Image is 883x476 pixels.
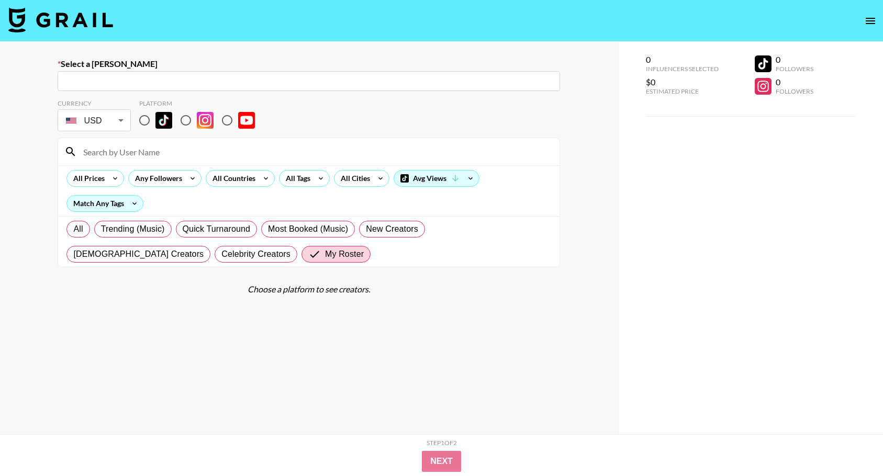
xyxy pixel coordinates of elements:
div: Influencers Selected [646,65,719,73]
div: Step 1 of 2 [427,439,457,447]
div: 0 [646,54,719,65]
span: Trending (Music) [101,223,165,235]
span: [DEMOGRAPHIC_DATA] Creators [73,248,204,260]
div: Followers [776,87,813,95]
span: Celebrity Creators [221,248,290,260]
img: YouTube [238,112,255,129]
div: Match Any Tags [67,196,143,211]
div: USD [60,111,129,130]
button: Next [422,451,461,472]
div: All Countries [206,171,258,186]
div: Avg Views [394,171,479,186]
div: Estimated Price [646,87,719,95]
div: All Tags [280,171,312,186]
div: Choose a platform to see creators. [58,284,560,294]
div: All Cities [334,171,372,186]
img: Instagram [197,112,214,129]
div: Followers [776,65,813,73]
div: Platform [139,99,263,107]
div: 0 [776,54,813,65]
span: Most Booked (Music) [268,223,348,235]
span: My Roster [325,248,364,260]
label: Select a [PERSON_NAME] [58,59,560,69]
span: Quick Turnaround [183,223,251,235]
span: New Creators [366,223,418,235]
span: All [73,223,83,235]
button: open drawer [860,10,881,31]
img: TikTok [155,112,172,129]
img: Grail Talent [8,7,113,32]
div: 0 [776,77,813,87]
div: All Prices [67,171,107,186]
input: Search by User Name [77,143,553,160]
div: Any Followers [129,171,184,186]
div: $0 [646,77,719,87]
div: Currency [58,99,131,107]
